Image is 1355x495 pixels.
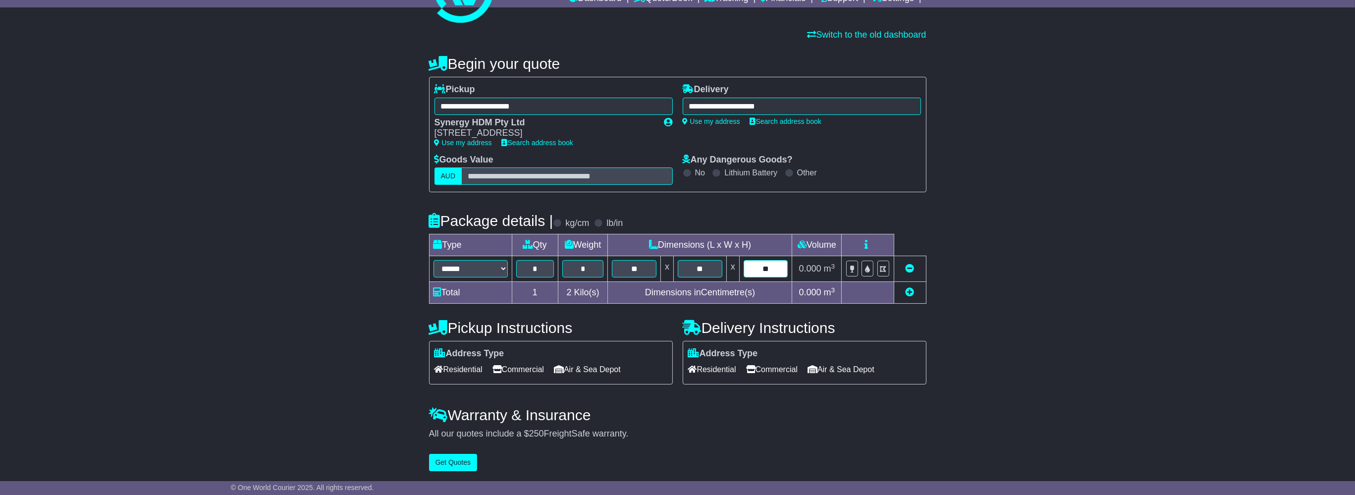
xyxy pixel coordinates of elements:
[512,282,558,304] td: 1
[429,282,512,304] td: Total
[558,282,608,304] td: Kilo(s)
[824,287,835,297] span: m
[512,234,558,256] td: Qty
[683,155,793,165] label: Any Dangerous Goods?
[831,286,835,294] sup: 3
[434,155,493,165] label: Goods Value
[799,287,821,297] span: 0.000
[529,429,544,439] span: 250
[808,362,874,377] span: Air & Sea Depot
[792,234,842,256] td: Volume
[434,139,492,147] a: Use my address
[429,234,512,256] td: Type
[683,320,926,336] h4: Delivery Instructions
[695,168,705,177] label: No
[429,213,553,229] h4: Package details |
[231,484,374,492] span: © One World Courier 2025. All rights reserved.
[724,168,777,177] label: Lithium Battery
[434,362,483,377] span: Residential
[502,139,573,147] a: Search address book
[688,362,736,377] span: Residential
[434,348,504,359] label: Address Type
[797,168,817,177] label: Other
[683,117,740,125] a: Use my address
[683,84,729,95] label: Delivery
[661,256,674,282] td: x
[688,348,758,359] label: Address Type
[606,218,623,229] label: lb/in
[824,264,835,274] span: m
[750,117,821,125] a: Search address book
[434,84,475,95] label: Pickup
[492,362,544,377] span: Commercial
[434,117,654,128] div: Synergy HDM Pty Ltd
[608,234,792,256] td: Dimensions (L x W x H)
[554,362,621,377] span: Air & Sea Depot
[726,256,739,282] td: x
[429,55,926,72] h4: Begin your quote
[429,407,926,423] h4: Warranty & Insurance
[429,320,673,336] h4: Pickup Instructions
[906,287,915,297] a: Add new item
[906,264,915,274] a: Remove this item
[429,454,478,471] button: Get Quotes
[434,128,654,139] div: [STREET_ADDRESS]
[807,30,926,40] a: Switch to the old dashboard
[434,167,462,185] label: AUD
[831,263,835,270] sup: 3
[608,282,792,304] td: Dimensions in Centimetre(s)
[566,287,571,297] span: 2
[565,218,589,229] label: kg/cm
[558,234,608,256] td: Weight
[429,429,926,440] div: All our quotes include a $ FreightSafe warranty.
[799,264,821,274] span: 0.000
[746,362,798,377] span: Commercial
